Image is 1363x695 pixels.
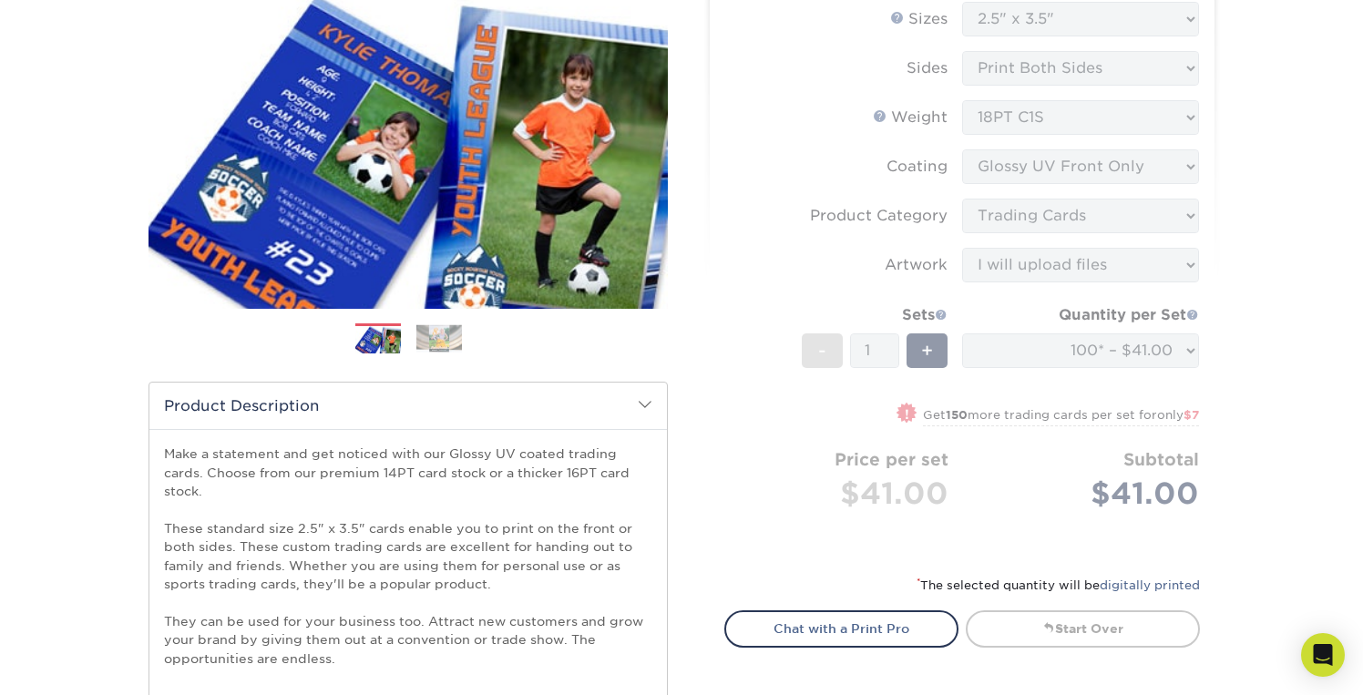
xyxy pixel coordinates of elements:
p: Make a statement and get noticed with our Glossy UV coated trading cards. Choose from our premium... [164,445,652,668]
a: digitally printed [1100,578,1200,592]
img: Trading Cards 01 [355,324,401,356]
small: The selected quantity will be [917,578,1200,592]
div: Open Intercom Messenger [1301,633,1345,677]
img: Trading Cards 02 [416,324,462,353]
a: Start Over [966,610,1200,647]
a: Chat with a Print Pro [724,610,958,647]
h2: Product Description [149,383,667,429]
